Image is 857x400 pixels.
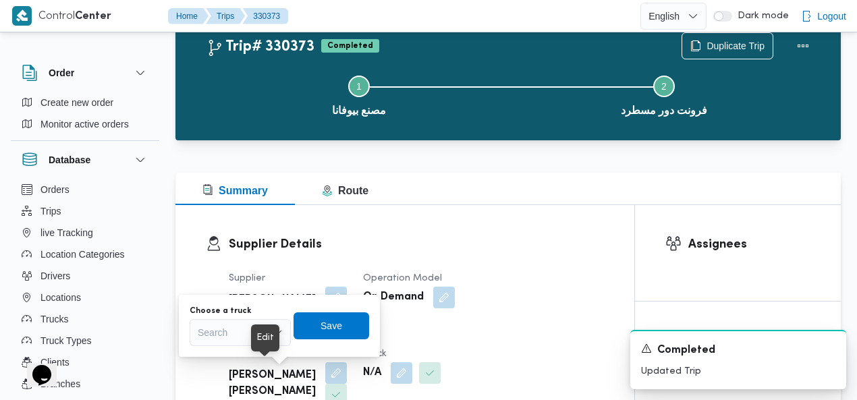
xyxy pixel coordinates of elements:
[682,32,773,59] button: Duplicate Trip
[229,235,604,254] h3: Supplier Details
[202,185,268,196] span: Summary
[16,200,154,222] button: Trips
[16,330,154,351] button: Truck Types
[16,373,154,395] button: Branches
[12,6,32,26] img: X8yXhbKr1z7QwAAAABJRU5ErkJggg==
[11,92,159,140] div: Order
[363,365,381,381] b: N/A
[621,103,708,119] span: فرونت دور مسطرد
[22,65,148,81] button: Order
[256,330,274,346] div: Edit
[16,308,154,330] button: Trucks
[321,318,342,334] span: Save
[817,8,846,24] span: Logout
[512,59,817,130] button: فرونت دور مسطرد
[641,342,835,359] div: Notification
[168,8,209,24] button: Home
[242,8,288,24] button: 330373
[796,3,852,30] button: Logout
[16,92,154,113] button: Create new order
[13,346,57,387] iframe: chat widget
[732,11,789,22] span: Dark mode
[363,289,424,306] b: On Demand
[321,39,379,53] span: Completed
[294,312,369,339] button: Save
[190,306,251,316] label: Choose a truck
[657,343,715,359] span: Completed
[40,289,81,306] span: Locations
[661,81,667,92] span: 2
[40,246,125,262] span: Location Categories
[332,103,386,119] span: مصنع بيوفانا
[16,265,154,287] button: Drivers
[363,274,442,283] span: Operation Model
[16,179,154,200] button: Orders
[40,94,113,111] span: Create new order
[229,274,265,283] span: Supplier
[40,376,80,392] span: Branches
[40,333,91,349] span: Truck Types
[16,113,154,135] button: Monitor active orders
[16,244,154,265] button: Location Categories
[49,152,90,168] h3: Database
[229,292,316,324] b: [PERSON_NAME] [PERSON_NAME]
[206,8,245,24] button: Trips
[40,268,70,284] span: Drivers
[40,203,61,219] span: Trips
[75,11,111,22] b: Center
[790,32,817,59] button: Actions
[40,225,93,241] span: live Tracking
[356,81,362,92] span: 1
[688,235,810,254] h3: Assignees
[641,364,835,378] p: Updated Trip
[322,185,368,196] span: Route
[206,59,512,130] button: مصنع بيوفانا
[272,327,283,338] button: Open list of options
[229,368,316,400] b: [PERSON_NAME] [PERSON_NAME]
[22,152,148,168] button: Database
[40,116,129,132] span: Monitor active orders
[16,287,154,308] button: Locations
[40,181,70,198] span: Orders
[40,311,68,327] span: Trucks
[707,38,765,54] span: Duplicate Trip
[327,42,373,50] b: Completed
[206,38,314,56] h2: Trip# 330373
[16,222,154,244] button: live Tracking
[49,65,74,81] h3: Order
[16,351,154,373] button: Clients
